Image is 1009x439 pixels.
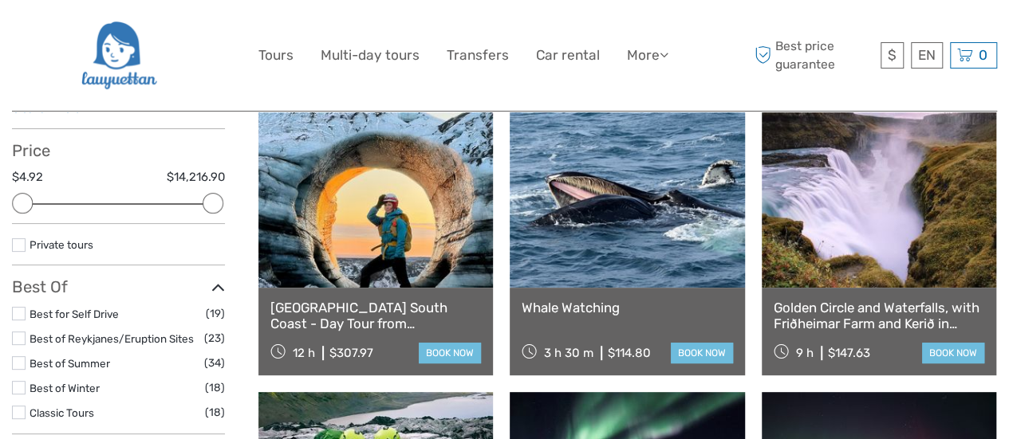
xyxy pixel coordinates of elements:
[167,169,225,186] label: $14,216.90
[608,346,651,360] div: $114.80
[627,44,668,67] a: More
[270,300,481,332] a: [GEOGRAPHIC_DATA] South Coast - Day Tour from [GEOGRAPHIC_DATA]
[671,343,733,363] a: book now
[419,343,481,363] a: book now
[30,332,194,345] a: Best of Reykjanes/Eruption Sites
[321,44,420,67] a: Multi-day tours
[204,354,225,372] span: (34)
[796,346,814,360] span: 9 h
[206,304,225,323] span: (19)
[828,346,870,360] div: $147.63
[544,346,593,360] span: 3 h 30 m
[205,378,225,397] span: (18)
[911,42,943,69] div: EN
[522,300,732,316] a: Whale Watching
[12,169,43,186] label: $4.92
[774,300,984,332] a: Golden Circle and Waterfalls, with Friðheimar Farm and Kerið in small group
[329,346,373,360] div: $307.97
[30,357,110,370] a: Best of Summer
[30,406,94,419] a: Classic Tours
[976,47,990,63] span: 0
[183,25,203,44] button: Open LiveChat chat widget
[22,28,180,41] p: We're away right now. Please check back later!
[80,12,157,99] img: 2954-36deae89-f5b4-4889-ab42-60a468582106_logo_big.png
[922,343,984,363] a: book now
[751,37,877,73] span: Best price guarantee
[30,308,119,320] a: Best for Self Drive
[293,346,315,360] span: 12 h
[536,44,600,67] a: Car rental
[30,238,93,251] a: Private tours
[30,382,100,394] a: Best of Winter
[258,44,294,67] a: Tours
[888,47,897,63] span: $
[12,277,225,296] h3: Best Of
[205,403,225,421] span: (18)
[204,329,225,347] span: (23)
[447,44,509,67] a: Transfers
[12,141,225,160] h3: Price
